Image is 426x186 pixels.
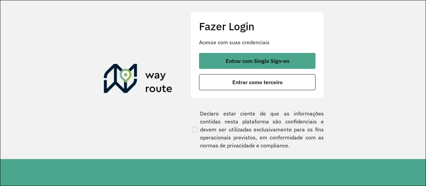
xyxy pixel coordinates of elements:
h2: Fazer Login [199,20,316,33]
p: Acesse com suas credenciais [199,38,316,46]
button: button [199,74,316,90]
img: Roteirizador AmbevTech [104,64,172,96]
label: Declaro estar ciente de que as informações contidas nesta plataforma são confidenciais e devem se... [191,109,324,149]
button: button [199,53,316,69]
span: Entrar com Single Sign-on [226,58,289,64]
span: Entrar como terceiro [232,80,283,85]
